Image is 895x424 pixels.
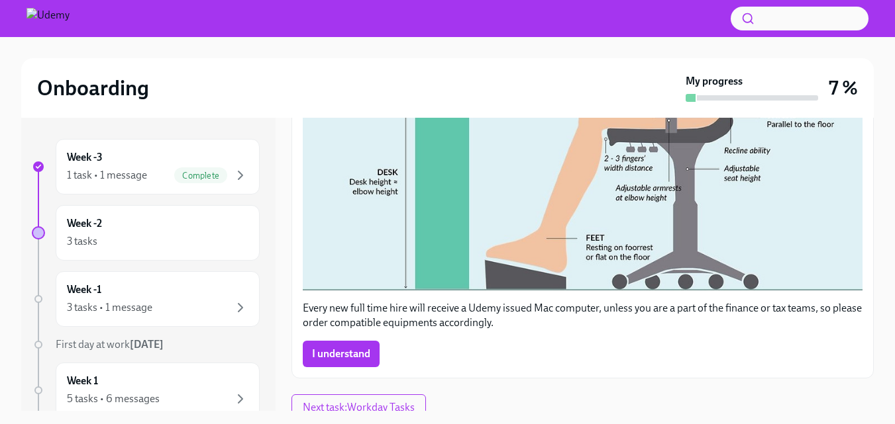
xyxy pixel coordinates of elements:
[67,168,147,183] div: 1 task • 1 message
[32,139,260,194] a: Week -31 task • 1 messageComplete
[67,374,98,388] h6: Week 1
[67,150,103,165] h6: Week -3
[26,8,70,29] img: Udemy
[67,234,97,249] div: 3 tasks
[303,401,415,414] span: Next task : Workday Tasks
[829,76,858,100] h3: 7 %
[174,171,227,181] span: Complete
[32,205,260,261] a: Week -23 tasks
[291,394,426,421] button: Next task:Workday Tasks
[37,75,149,101] h2: Onboarding
[67,300,152,315] div: 3 tasks • 1 message
[56,338,164,351] span: First day at work
[32,271,260,327] a: Week -13 tasks • 1 message
[303,341,380,367] button: I understand
[686,74,743,89] strong: My progress
[303,301,863,330] p: Every new full time hire will receive a Udemy issued Mac computer, unless you are a part of the f...
[67,392,160,406] div: 5 tasks • 6 messages
[67,216,102,231] h6: Week -2
[32,362,260,418] a: Week 15 tasks • 6 messages
[32,337,260,352] a: First day at work[DATE]
[67,282,101,297] h6: Week -1
[312,347,370,360] span: I understand
[130,338,164,351] strong: [DATE]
